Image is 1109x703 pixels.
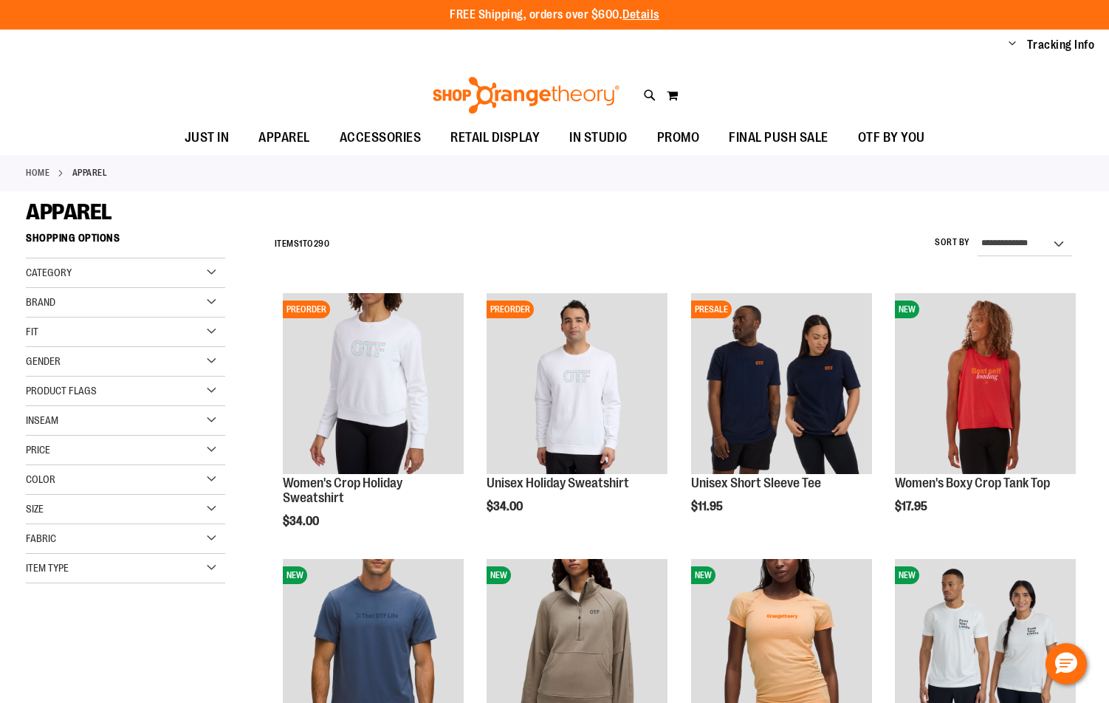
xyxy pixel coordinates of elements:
[72,166,108,179] strong: APPAREL
[479,286,675,551] div: product
[26,444,50,456] span: Price
[26,562,69,574] span: Item Type
[642,121,715,155] a: PROMO
[691,293,872,476] a: Image of Unisex Short Sleeve TeePRESALE
[895,301,919,318] span: NEW
[26,355,61,367] span: Gender
[26,503,44,515] span: Size
[26,267,72,278] span: Category
[26,296,55,308] span: Brand
[185,121,230,154] span: JUST IN
[244,121,325,154] a: APPAREL
[714,121,843,155] a: FINAL PUSH SALE
[729,121,828,154] span: FINAL PUSH SALE
[895,293,1076,476] a: Image of Womens Boxy Crop TankNEW
[26,199,112,224] span: APPAREL
[487,566,511,584] span: NEW
[895,500,930,513] span: $17.95
[895,293,1076,474] img: Image of Womens Boxy Crop Tank
[283,293,464,474] img: Women's Crop Holiday Sweatshirt
[26,414,58,426] span: Inseam
[26,326,38,337] span: Fit
[1046,643,1087,685] button: Hello, have a question? Let’s chat.
[935,236,970,249] label: Sort By
[26,225,225,258] strong: Shopping Options
[691,301,732,318] span: PRESALE
[325,121,436,155] a: ACCESSORIES
[26,166,49,179] a: Home
[487,476,629,490] a: Unisex Holiday Sweatshirt
[26,473,55,485] span: Color
[283,301,330,318] span: PREORDER
[487,293,667,476] a: Unisex Holiday SweatshirtPREORDER
[691,566,715,584] span: NEW
[691,500,725,513] span: $11.95
[283,515,321,528] span: $34.00
[450,121,540,154] span: RETAIL DISPLAY
[283,566,307,584] span: NEW
[569,121,628,154] span: IN STUDIO
[487,293,667,474] img: Unisex Holiday Sweatshirt
[895,476,1050,490] a: Women's Boxy Crop Tank Top
[430,77,622,114] img: Shop Orangetheory
[657,121,700,154] span: PROMO
[622,8,659,21] a: Details
[170,121,244,155] a: JUST IN
[691,476,821,490] a: Unisex Short Sleeve Tee
[487,301,534,318] span: PREORDER
[887,286,1083,551] div: product
[283,476,402,505] a: Women's Crop Holiday Sweatshirt
[1027,37,1095,53] a: Tracking Info
[843,121,940,155] a: OTF BY YOU
[258,121,310,154] span: APPAREL
[275,286,471,566] div: product
[275,233,330,256] h2: Items to
[436,121,554,155] a: RETAIL DISPLAY
[487,500,525,513] span: $34.00
[895,566,919,584] span: NEW
[314,239,330,249] span: 290
[299,239,303,249] span: 1
[684,286,879,551] div: product
[340,121,422,154] span: ACCESSORIES
[858,121,925,154] span: OTF BY YOU
[26,532,56,544] span: Fabric
[450,7,659,24] p: FREE Shipping, orders over $600.
[554,121,642,155] a: IN STUDIO
[26,385,97,397] span: Product Flags
[1009,38,1016,52] button: Account menu
[691,293,872,474] img: Image of Unisex Short Sleeve Tee
[283,293,464,476] a: Women's Crop Holiday SweatshirtPREORDER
